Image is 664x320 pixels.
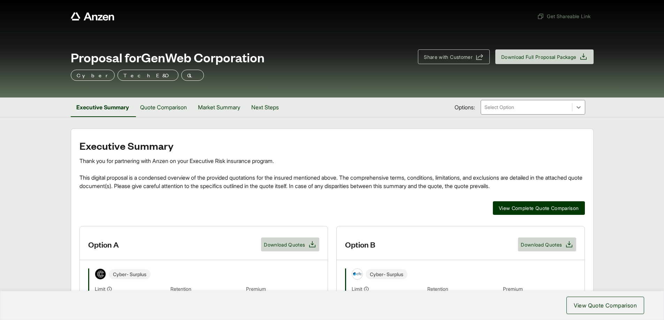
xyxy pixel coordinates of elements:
[264,241,305,248] span: Download Quotes
[427,285,500,293] span: Retention
[95,269,106,279] img: Coalition
[88,239,119,250] h3: Option A
[79,140,585,151] h2: Executive Summary
[418,49,490,64] button: Share with Customer
[574,301,637,310] span: View Quote Comparison
[170,285,243,293] span: Retention
[424,53,473,61] span: Share with Customer
[352,269,362,279] img: CFC
[261,237,319,251] button: Download Quotes
[79,157,585,190] div: Thank you for partnering with Anzen on your Executive Risk insurance program. This digital propos...
[493,201,585,215] button: View Complete Quote Comparison
[352,285,362,292] span: Limit
[518,237,576,251] button: Download Quotes
[503,285,576,293] span: Premium
[521,241,562,248] span: Download Quotes
[566,297,644,314] button: View Quote Comparison
[345,239,375,250] h3: Option B
[537,13,590,20] span: Get Shareable Link
[71,12,114,21] a: Anzen website
[534,10,593,23] button: Get Shareable Link
[366,269,407,279] span: Cyber - Surplus
[192,97,246,117] button: Market Summary
[455,103,475,111] span: Options:
[499,204,579,212] span: View Complete Quote Comparison
[77,71,109,79] p: Cyber
[495,49,594,64] button: Download Full Proposal Package
[246,285,319,293] span: Premium
[109,269,151,279] span: Cyber - Surplus
[95,285,105,292] span: Limit
[135,97,192,117] button: Quote Comparison
[246,97,284,117] button: Next Steps
[71,50,265,64] span: Proposal for GenWeb Corporation
[187,71,198,79] p: GL
[71,97,135,117] button: Executive Summary
[123,71,173,79] p: Tech E&O
[501,53,577,61] span: Download Full Proposal Package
